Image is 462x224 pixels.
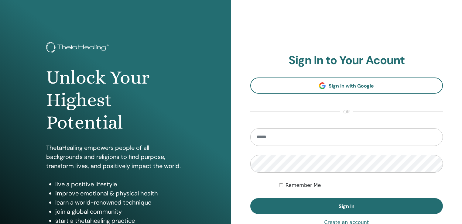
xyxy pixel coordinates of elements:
[46,66,185,134] h1: Unlock Your Highest Potential
[286,182,321,189] label: Remember Me
[55,198,185,207] li: learn a world-renowned technique
[340,108,353,115] span: or
[46,143,185,171] p: ThetaHealing empowers people of all backgrounds and religions to find purpose, transform lives, a...
[250,78,443,94] a: Sign In with Google
[250,198,443,214] button: Sign In
[329,83,374,89] span: Sign In with Google
[250,53,443,67] h2: Sign In to Your Acount
[339,203,354,209] span: Sign In
[279,182,443,189] div: Keep me authenticated indefinitely or until I manually logout
[55,189,185,198] li: improve emotional & physical health
[55,207,185,216] li: join a global community
[55,180,185,189] li: live a positive lifestyle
